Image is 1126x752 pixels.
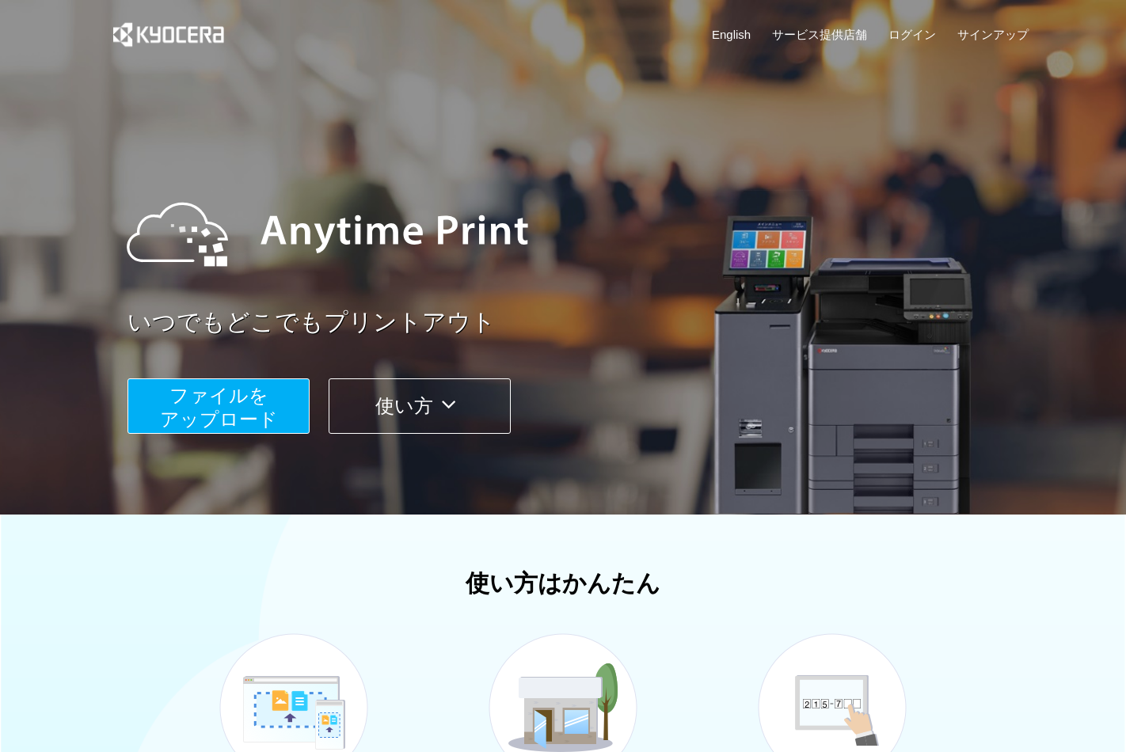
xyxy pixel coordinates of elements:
button: ファイルを​​アップロード [127,378,310,434]
a: ログイン [888,26,936,43]
a: サインアップ [957,26,1029,43]
button: 使い方 [329,378,511,434]
a: サービス提供店舗 [772,26,867,43]
a: いつでもどこでもプリントアウト [127,306,1038,340]
a: English [712,26,751,43]
span: ファイルを ​​アップロード [160,385,278,430]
